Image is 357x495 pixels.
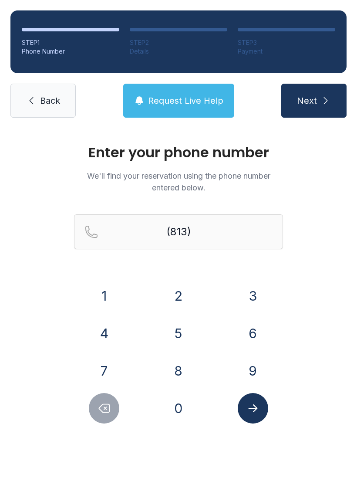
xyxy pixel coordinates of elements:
button: 5 [163,318,194,349]
span: Request Live Help [148,95,223,107]
input: Reservation phone number [74,214,283,249]
button: 3 [238,281,268,311]
div: STEP 3 [238,38,335,47]
span: Back [40,95,60,107]
div: Phone Number [22,47,119,56]
button: 8 [163,356,194,386]
button: 6 [238,318,268,349]
button: 9 [238,356,268,386]
span: Next [297,95,317,107]
div: STEP 1 [22,38,119,47]
h1: Enter your phone number [74,146,283,159]
button: 0 [163,393,194,424]
div: STEP 2 [130,38,227,47]
button: 1 [89,281,119,311]
div: Payment [238,47,335,56]
button: 2 [163,281,194,311]
button: 4 [89,318,119,349]
p: We'll find your reservation using the phone number entered below. [74,170,283,193]
button: 7 [89,356,119,386]
button: Submit lookup form [238,393,268,424]
div: Details [130,47,227,56]
button: Delete number [89,393,119,424]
